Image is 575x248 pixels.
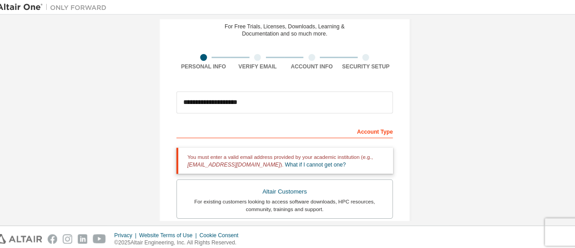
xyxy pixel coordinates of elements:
[120,228,144,235] div: Privacy
[120,235,248,243] p: © 2025 Altair Engineering, Inc. All Rights Reserved.
[181,62,234,69] div: Personal Info
[234,62,288,69] div: Verify Email
[187,195,388,209] div: For existing customers looking to access software downloads, HPC resources, community, trainings ...
[181,145,394,171] div: You must enter a valid email address provided by your academic institution (e.g., ).
[54,230,64,240] img: facebook.svg
[287,62,341,69] div: Account Info
[4,3,117,12] img: Altair One
[181,122,394,136] div: Account Type
[144,228,203,235] div: Website Terms of Use
[288,159,348,165] a: What if I cannot get one?
[187,182,388,195] div: Altair Customers
[192,159,283,165] span: [EMAIL_ADDRESS][DOMAIN_NAME]
[84,230,93,240] img: linkedin.svg
[99,230,112,240] img: youtube.svg
[229,23,347,37] div: For Free Trials, Licenses, Downloads, Learning & Documentation and so much more.
[203,228,247,235] div: Cookie Consent
[3,230,49,240] img: altair_logo.svg
[341,62,394,69] div: Security Setup
[69,230,79,240] img: instagram.svg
